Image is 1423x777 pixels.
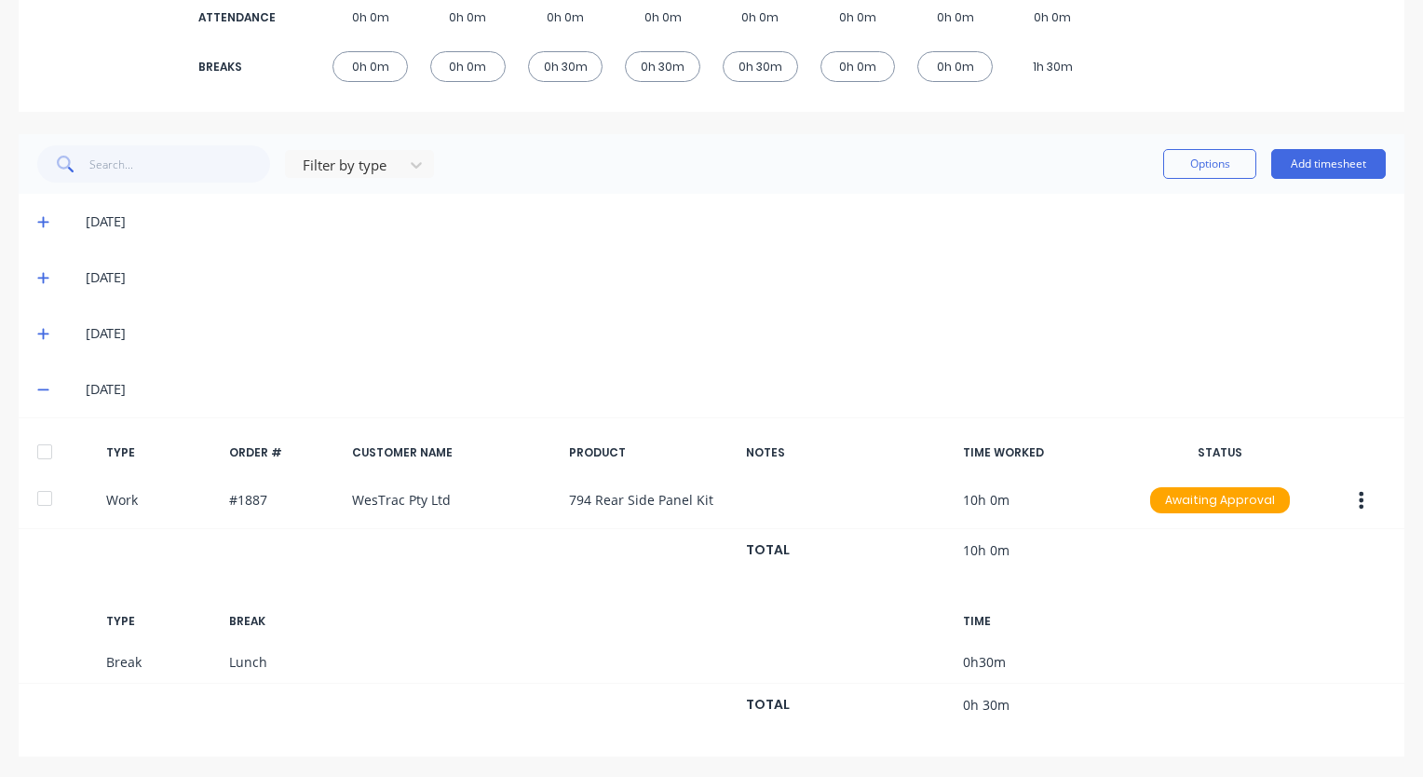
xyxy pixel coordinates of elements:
div: PRODUCT [569,444,731,461]
div: TYPE [106,613,214,630]
div: 0h 0m [430,2,506,33]
div: 0h 0m [430,51,506,82]
div: Awaiting Approval [1150,487,1290,513]
div: 0h 0m [917,51,993,82]
div: 0h 0m [332,2,408,33]
button: Options [1163,149,1256,179]
div: CUSTOMER NAME [352,444,554,461]
div: [DATE] [86,323,1386,344]
div: 0h 0m [332,51,408,82]
div: TYPE [106,444,214,461]
input: Search... [89,145,271,183]
div: STATUS [1139,444,1301,461]
div: BREAK [229,613,337,630]
div: TIME [963,613,1125,630]
div: 0h 0m [917,2,993,33]
div: 1h 30m [1015,51,1091,82]
button: Add timesheet [1271,149,1386,179]
div: ATTENDANCE [198,9,273,26]
div: 0h 0m [820,51,896,82]
div: 0h 0m [723,2,798,33]
div: ORDER # [229,444,337,461]
div: 0h 30m [625,51,700,82]
div: TIME WORKED [963,444,1125,461]
div: [DATE] [86,379,1386,400]
div: NOTES [746,444,948,461]
div: 0h 30m [723,51,798,82]
div: 0h 0m [528,2,603,33]
div: BREAKS [198,59,273,75]
div: 0h 0m [820,2,896,33]
div: 0h 30m [528,51,603,82]
div: [DATE] [86,211,1386,232]
div: [DATE] [86,267,1386,288]
div: 0h 0m [1015,2,1091,33]
div: 0h 0m [625,2,700,33]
